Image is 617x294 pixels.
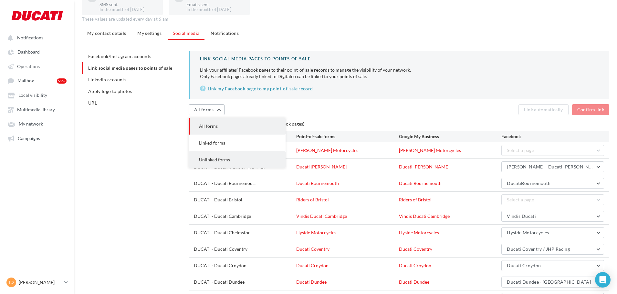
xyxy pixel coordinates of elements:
span: Vindis Ducati [507,213,536,219]
span: URL [88,100,97,106]
div: Link your affiliates' Facebook pages to their point-of-sale records to manage the visibility of y... [200,67,599,73]
a: Campaigns [4,132,70,144]
span: Ducati Dundee - [GEOGRAPHIC_DATA] [507,279,591,285]
div: Open Intercom Messenger [595,272,611,288]
div: Point-of-sale forms [296,133,399,140]
a: My network [4,118,70,129]
a: Riders of Bristol [399,197,432,202]
a: Ducati Bournemouth [399,180,442,186]
a: Dashboard [4,46,70,57]
div: These values are updated every day at 6 am [82,16,609,22]
a: Ducati Coventry [296,246,329,252]
button: Select a page [501,145,604,156]
a: Ducati Croydon [399,263,431,268]
span: Notifications [211,30,239,36]
a: ID [PERSON_NAME] [5,276,69,289]
button: Link automatically [518,104,568,115]
span: DUCATI - Ducati Chelmsfor... [194,229,253,236]
a: Ducati Coventry [399,246,432,252]
div: DUCATI - Ducati Cambridge [194,213,297,219]
button: Hyside Motorcycles [501,227,604,238]
div: Link social media pages to points of sale [200,56,599,62]
span: All forms [194,107,214,112]
button: Vindis Ducati [501,211,604,222]
span: Apply logo to photos [88,88,132,94]
span: Multimedia library [17,107,55,112]
div: DUCATI - Ducati Coventry [194,246,297,252]
span: My network [19,121,43,127]
a: Local visibility [4,89,70,101]
span: DucatiBournemouth [507,180,550,186]
p: Only Facebook pages already linked to Digitaleo can be linked to your points of sale. [200,67,599,80]
a: Ducati Dundee [399,279,429,285]
div: DUCATI - Ducati Dundee [194,279,297,285]
a: [PERSON_NAME] Motorcycles [296,147,358,153]
p: [PERSON_NAME] [19,279,62,286]
a: Ducati Croydon [296,263,329,268]
span: Facebook/Instagram accounts [88,54,151,59]
span: Hyside Motorcycles [507,230,549,235]
button: All forms [189,118,286,135]
button: Ducati Dundee - [GEOGRAPHIC_DATA] [501,277,604,288]
button: Ducati Coventry / JHP Racing [501,244,604,255]
button: DucatiBournemouth [501,178,604,189]
a: Link my Facebook page to my point-of-sale record [200,85,599,93]
span: LinkedIn accounts [88,77,126,82]
span: [PERSON_NAME] - Ducati [PERSON_NAME] [507,164,601,169]
div: Google My Business [399,133,502,140]
a: Mailbox 99+ [4,75,70,86]
a: Vindis Ducati Cambridge [296,213,347,219]
button: Unlinked forms [189,151,286,168]
span: Linked forms [199,140,225,146]
span: Ducati Croydon [507,263,541,268]
span: Select a page [507,197,534,202]
button: Ducati Croydon [501,260,604,271]
a: Ducati [PERSON_NAME] [399,164,449,169]
a: Operations [4,60,70,72]
div: 99+ [57,78,67,84]
a: Ducati Bournemouth [296,180,339,186]
span: DUCATI - Ducati Bournemou... [194,180,256,187]
a: Hyside Motorcycles [296,230,336,235]
span: ID [9,279,14,286]
span: My settings [137,30,162,36]
span: Notifications [17,35,43,40]
span: Unlinked forms [199,157,230,162]
span: Dashboard [17,49,40,55]
a: Multimedia library [4,104,70,115]
button: Confirm link [572,104,609,115]
span: Select a page [507,147,534,153]
a: Hyside Motorcycles [399,230,439,235]
span: My contact details [87,30,126,36]
span: Operations [17,64,40,69]
a: Riders of Bristol [296,197,329,202]
div: In the month of [DATE] [99,7,158,13]
a: [PERSON_NAME] Motorcycles [399,147,461,153]
span: Local visibility [18,93,47,98]
a: Vindis Ducati Cambridge [399,213,450,219]
span: Mailbox [17,78,34,84]
div: Emails sent [186,2,245,7]
button: All forms [189,104,225,115]
button: [PERSON_NAME] - Ducati [PERSON_NAME] [501,161,604,172]
button: Linked forms [189,135,286,151]
button: Notifications [4,32,68,43]
div: SMS sent [99,2,158,7]
div: DUCATI - Ducati Croydon [194,262,297,269]
span: Campaigns [18,136,40,141]
div: DUCATI - Ducati Bristol [194,197,297,203]
div: In the month of [DATE] [186,7,245,13]
a: Ducati [PERSON_NAME] [296,164,347,169]
span: Ducati Coventry / JHP Racing [507,246,570,252]
a: Ducati Dundee [296,279,327,285]
div: Facebook [501,133,604,140]
button: Select a page [501,194,604,205]
span: All forms [199,123,218,129]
